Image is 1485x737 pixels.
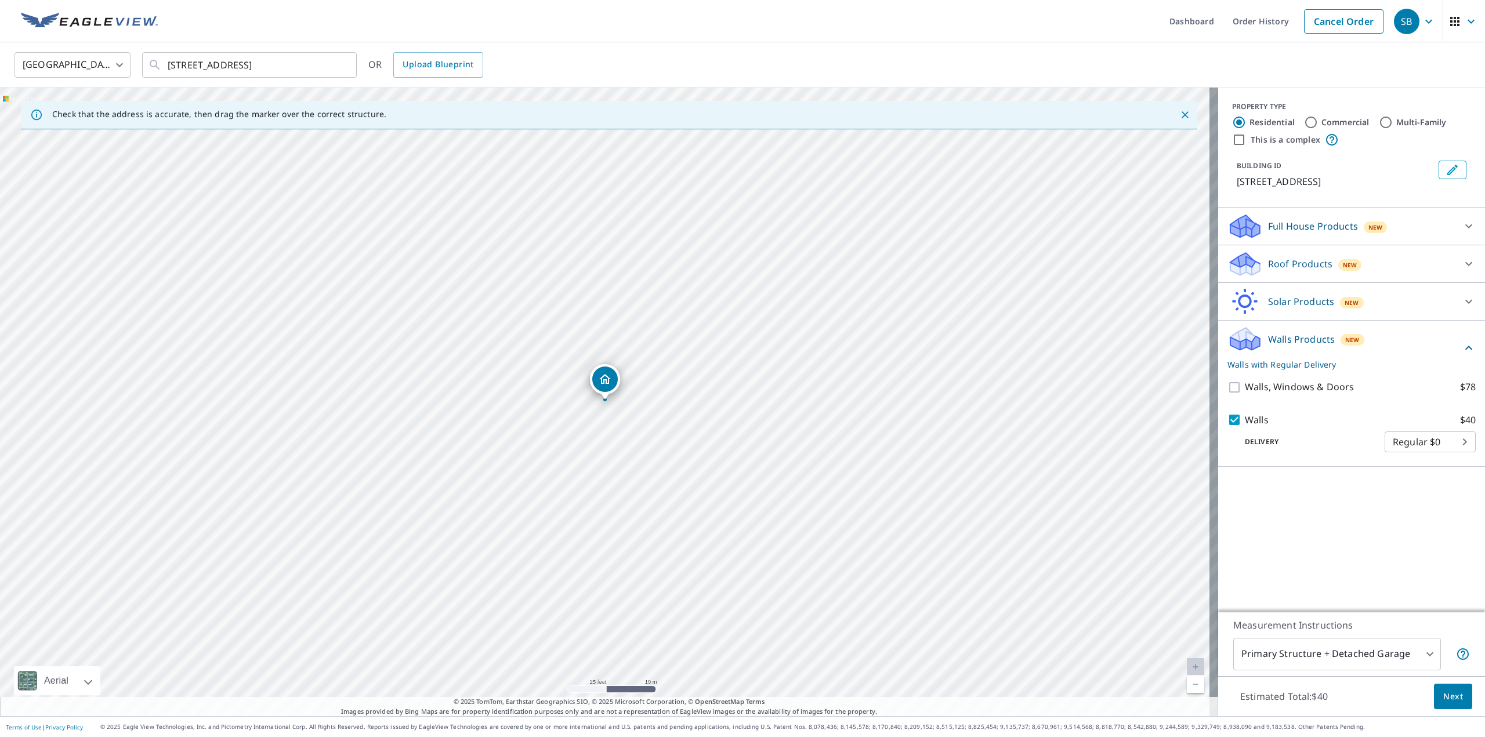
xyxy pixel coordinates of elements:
[1227,437,1385,447] p: Delivery
[1237,161,1281,170] p: BUILDING ID
[1268,332,1335,346] p: Walls Products
[368,52,483,78] div: OR
[1268,295,1334,308] p: Solar Products
[1245,413,1269,427] p: Walls
[1460,380,1476,394] p: $78
[1321,117,1370,128] label: Commercial
[1345,335,1360,344] span: New
[1456,647,1470,661] span: Your report will include the primary structure and a detached garage if one exists.
[1396,117,1447,128] label: Multi-Family
[393,52,483,78] a: Upload Blueprint
[41,666,72,695] div: Aerial
[14,666,100,695] div: Aerial
[6,723,42,731] a: Terms of Use
[1268,257,1332,271] p: Roof Products
[1187,676,1204,693] a: Current Level 20, Zoom Out
[100,723,1479,731] p: © 2025 Eagle View Technologies, Inc. and Pictometry International Corp. All Rights Reserved. Repo...
[1394,9,1419,34] div: SB
[1460,413,1476,427] p: $40
[52,109,386,119] p: Check that the address is accurate, then drag the marker over the correct structure.
[1227,325,1476,371] div: Walls ProductsNewWalls with Regular Delivery
[21,13,158,30] img: EV Logo
[746,697,765,706] a: Terms
[695,697,744,706] a: OpenStreetMap
[1304,9,1383,34] a: Cancel Order
[1345,298,1359,307] span: New
[1385,426,1476,458] div: Regular $0
[45,723,83,731] a: Privacy Policy
[15,49,131,81] div: [GEOGRAPHIC_DATA]
[403,57,473,72] span: Upload Blueprint
[1178,107,1193,122] button: Close
[1232,101,1471,112] div: PROPERTY TYPE
[1233,638,1441,670] div: Primary Structure + Detached Garage
[1434,684,1472,710] button: Next
[1233,618,1470,632] p: Measurement Instructions
[454,697,765,707] span: © 2025 TomTom, Earthstar Geographics SIO, © 2025 Microsoft Corporation, ©
[1368,223,1383,232] span: New
[1227,288,1476,315] div: Solar ProductsNew
[1443,689,1463,704] span: Next
[1227,250,1476,278] div: Roof ProductsNew
[1251,134,1320,146] label: This is a complex
[1268,219,1358,233] p: Full House Products
[1237,175,1434,188] p: [STREET_ADDRESS]
[6,724,83,731] p: |
[1231,684,1337,709] p: Estimated Total: $40
[1227,212,1476,240] div: Full House ProductsNew
[1439,161,1466,179] button: Edit building 1
[1245,380,1354,394] p: Walls, Windows & Doors
[1343,260,1357,270] span: New
[1227,358,1462,371] p: Walls with Regular Delivery
[1187,658,1204,676] a: Current Level 20, Zoom In Disabled
[168,49,333,81] input: Search by address or latitude-longitude
[1249,117,1295,128] label: Residential
[590,364,620,400] div: Dropped pin, building 1, Residential property, 550 Golden Valley Dr Saint Louis, MO 63129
